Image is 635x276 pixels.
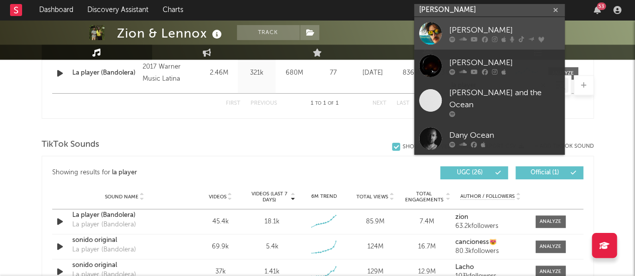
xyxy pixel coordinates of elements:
span: Total Views [356,194,388,200]
div: 63.2k followers [455,223,525,230]
button: Track [237,25,300,40]
a: Lacho [455,264,525,271]
div: 2017 Warner Music Latina [143,61,197,85]
div: Zion & Lennox [117,25,224,42]
div: 7.4M [404,217,450,227]
button: First [226,101,240,106]
div: Dany Ocean [449,129,560,141]
span: of [328,101,334,106]
span: Official ( 1 ) [522,170,568,176]
a: [PERSON_NAME] [414,17,565,50]
span: TikTok Sounds [42,139,99,151]
span: Sound Name [105,194,139,200]
a: sonido original [72,235,177,245]
div: 124M [352,242,399,252]
button: Next [372,101,387,106]
div: [PERSON_NAME] and the Ocean [449,87,560,111]
strong: zion [455,214,468,220]
a: Dany Ocean [414,122,565,155]
button: Last [397,101,410,106]
div: 85.9M [352,217,399,227]
span: UGC ( 26 ) [447,170,493,176]
div: 6M Trend [300,193,347,200]
strong: Lacho [455,264,474,270]
a: zion [455,214,525,221]
div: 2.46M [203,68,235,78]
button: 53 [594,6,601,14]
span: Author / Followers [460,193,515,200]
div: 53 [597,3,606,10]
span: Total Engagements [404,191,444,203]
a: [PERSON_NAME] [414,50,565,82]
div: 5.4k [266,242,278,252]
div: 18.1k [265,217,280,227]
a: cancioness😻 [455,239,525,246]
div: la player [112,167,137,179]
a: sonido original [72,260,177,270]
div: La player (Bandolera) [72,245,136,255]
div: La player (Bandolera) [72,220,136,230]
div: [PERSON_NAME] [449,57,560,69]
div: 69.9k [197,242,244,252]
div: 77 [316,68,351,78]
div: 80.3k followers [455,248,525,255]
button: Previous [250,101,277,106]
button: UGC(26) [440,166,508,179]
div: 836M [395,68,428,78]
div: [DATE] [356,68,390,78]
span: to [315,101,321,106]
strong: cancioness😻 [455,239,497,245]
span: Videos (last 7 days) [248,191,289,203]
div: 16.7M [404,242,450,252]
input: Search for artists [414,4,565,17]
div: Showing results for [52,166,318,179]
div: Show 1 Removed Sound [403,144,472,150]
div: 321k [240,68,273,78]
div: 45.4k [197,217,244,227]
a: La player (Bandolera) [72,68,138,78]
div: 680M [278,68,311,78]
div: 1 1 1 [297,98,352,110]
button: Official(1) [516,166,583,179]
div: [PERSON_NAME] [449,24,560,36]
a: La player (Bandolera) [72,210,177,220]
a: [PERSON_NAME] and the Ocean [414,82,565,122]
span: Videos [209,194,226,200]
